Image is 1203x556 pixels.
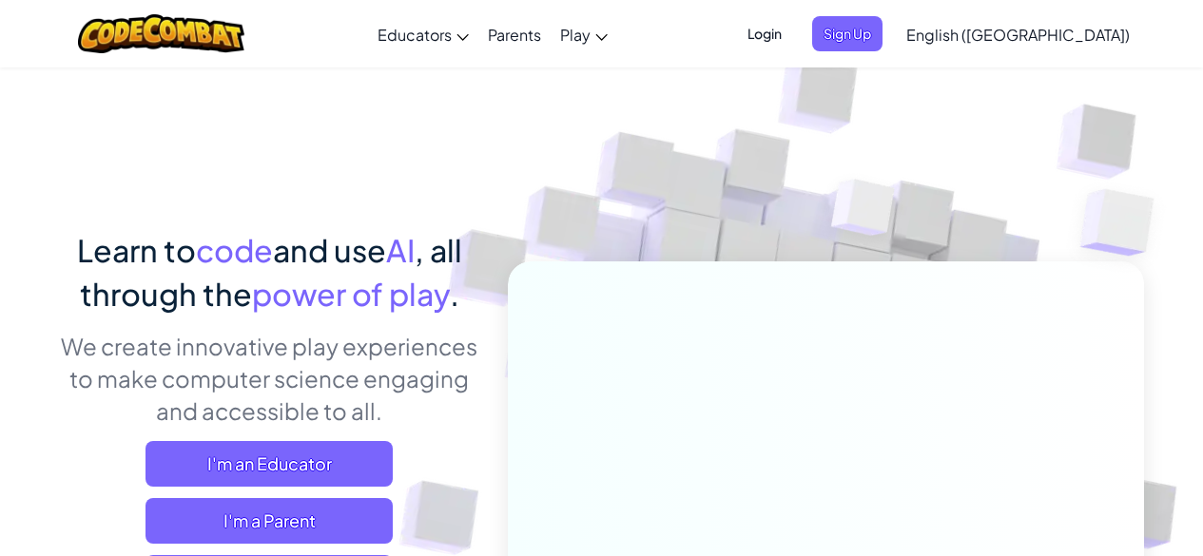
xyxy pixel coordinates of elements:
[478,9,551,60] a: Parents
[378,25,452,45] span: Educators
[450,275,459,313] span: .
[146,498,393,544] a: I'm a Parent
[560,25,591,45] span: Play
[368,9,478,60] a: Educators
[736,16,793,51] button: Login
[795,142,932,283] img: Overlap cubes
[906,25,1130,45] span: English ([GEOGRAPHIC_DATA])
[146,441,393,487] a: I'm an Educator
[60,330,479,427] p: We create innovative play experiences to make computer science engaging and accessible to all.
[78,14,244,53] img: CodeCombat logo
[812,16,883,51] button: Sign Up
[77,231,196,269] span: Learn to
[252,275,450,313] span: power of play
[273,231,386,269] span: and use
[897,9,1139,60] a: English ([GEOGRAPHIC_DATA])
[196,231,273,269] span: code
[551,9,617,60] a: Play
[386,231,415,269] span: AI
